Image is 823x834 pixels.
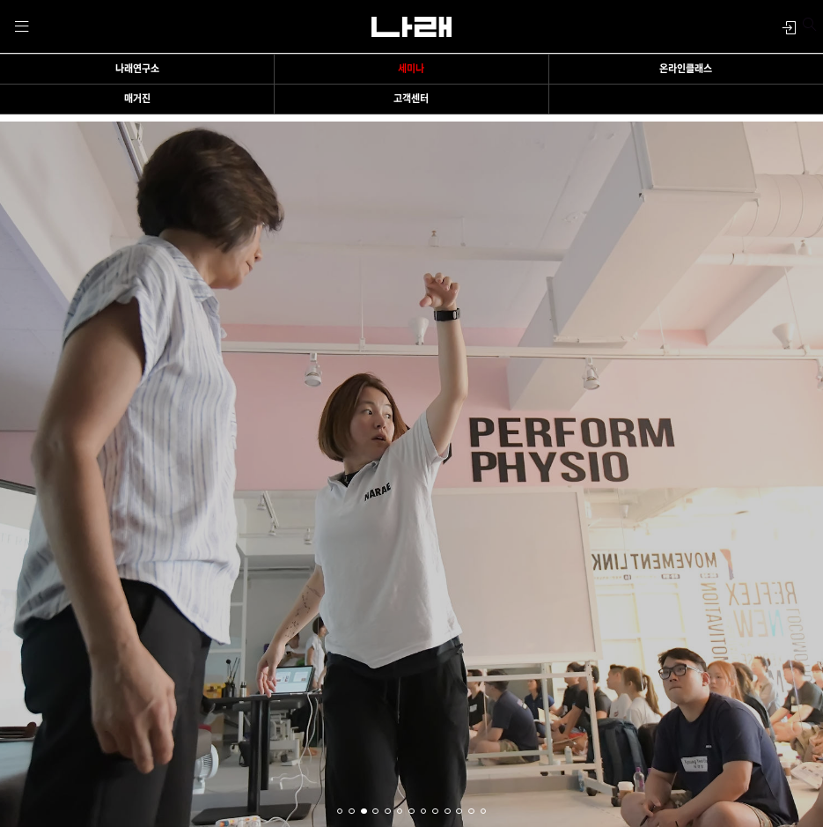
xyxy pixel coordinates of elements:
span: 고객센터 [393,93,429,104]
span: 나래연구소 [115,63,159,74]
a: 고객센터 [278,93,544,105]
span: 온라인클래스 [659,63,712,74]
a: 세미나 [278,63,544,75]
a: 나래연구소 [4,63,270,75]
a: 매거진 [4,93,270,105]
span: 세미나 [398,63,424,74]
a: 온라인클래스 [553,63,819,75]
span: 매거진 [124,93,151,104]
